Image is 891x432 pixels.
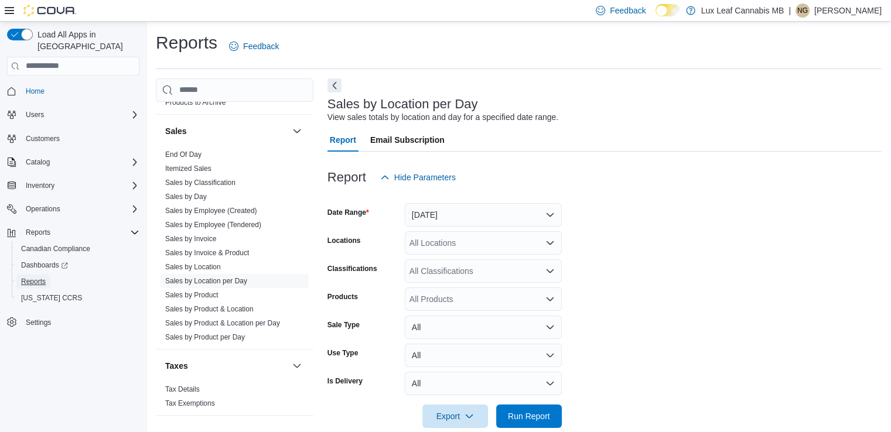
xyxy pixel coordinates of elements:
[156,382,313,415] div: Taxes
[165,360,288,372] button: Taxes
[21,277,46,286] span: Reports
[327,97,478,111] h3: Sales by Location per Day
[165,305,254,313] a: Sales by Product & Location
[327,292,358,301] label: Products
[327,376,363,386] label: Is Delivery
[21,314,139,329] span: Settings
[21,132,64,146] a: Customers
[2,201,144,217] button: Operations
[405,344,562,367] button: All
[165,234,216,244] span: Sales by Invoice
[21,202,65,216] button: Operations
[429,404,481,428] span: Export
[165,235,216,243] a: Sales by Invoice
[610,5,646,16] span: Feedback
[327,320,360,330] label: Sale Type
[165,304,254,314] span: Sales by Product & Location
[26,110,44,119] span: Users
[165,150,202,159] span: End Of Day
[165,179,235,187] a: Sales by Classification
[165,207,257,215] a: Sales by Employee (Created)
[165,178,235,187] span: Sales by Classification
[165,360,188,372] h3: Taxes
[405,372,562,395] button: All
[12,290,144,306] button: [US_STATE] CCRS
[327,78,342,92] button: Next
[21,179,59,193] button: Inventory
[26,228,50,237] span: Reports
[327,208,369,217] label: Date Range
[16,275,139,289] span: Reports
[2,154,144,170] button: Catalog
[26,181,54,190] span: Inventory
[405,316,562,339] button: All
[165,193,207,201] a: Sales by Day
[16,291,87,305] a: [US_STATE] CCRS
[370,128,445,152] span: Email Subscription
[290,124,304,138] button: Sales
[16,242,139,256] span: Canadian Compliance
[26,204,60,214] span: Operations
[375,166,460,189] button: Hide Parameters
[2,224,144,241] button: Reports
[290,359,304,373] button: Taxes
[165,220,261,229] span: Sales by Employee (Tendered)
[545,238,555,248] button: Open list of options
[2,313,144,330] button: Settings
[165,263,221,271] a: Sales by Location
[508,410,550,422] span: Run Report
[327,170,366,184] h3: Report
[165,192,207,201] span: Sales by Day
[701,4,784,18] p: Lux Leaf Cannabis MB
[165,290,219,300] span: Sales by Product
[165,277,247,285] a: Sales by Location per Day
[23,5,76,16] img: Cova
[165,385,200,394] span: Tax Details
[788,4,791,18] p: |
[545,294,555,304] button: Open list of options
[21,293,82,303] span: [US_STATE] CCRS
[165,399,215,407] a: Tax Exemptions
[327,111,558,124] div: View sales totals by location and day for a specified date range.
[545,266,555,276] button: Open list of options
[16,291,139,305] span: Washington CCRS
[656,4,680,16] input: Dark Mode
[21,155,139,169] span: Catalog
[165,164,211,173] span: Itemized Sales
[165,206,257,215] span: Sales by Employee (Created)
[21,84,139,98] span: Home
[165,262,221,272] span: Sales by Location
[21,260,68,270] span: Dashboards
[21,84,49,98] a: Home
[156,148,313,349] div: Sales
[165,164,211,173] a: Itemized Sales
[26,134,60,143] span: Customers
[12,257,144,273] a: Dashboards
[405,203,562,227] button: [DATE]
[21,108,139,122] span: Users
[496,404,562,428] button: Run Report
[165,333,245,341] a: Sales by Product per Day
[165,248,249,258] span: Sales by Invoice & Product
[165,319,280,327] a: Sales by Product & Location per Day
[394,172,456,183] span: Hide Parameters
[165,291,219,299] a: Sales by Product
[165,98,226,107] a: Products to Archive
[330,128,356,152] span: Report
[165,150,202,159] a: End Of Day
[327,236,361,245] label: Locations
[165,221,261,229] a: Sales by Employee (Tendered)
[21,108,49,122] button: Users
[2,130,144,147] button: Customers
[2,177,144,194] button: Inventory
[21,225,139,239] span: Reports
[797,4,808,18] span: NG
[165,249,249,257] a: Sales by Invoice & Product
[21,179,139,193] span: Inventory
[327,264,377,273] label: Classifications
[21,225,55,239] button: Reports
[656,16,656,17] span: Dark Mode
[12,241,144,257] button: Canadian Compliance
[16,258,139,272] span: Dashboards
